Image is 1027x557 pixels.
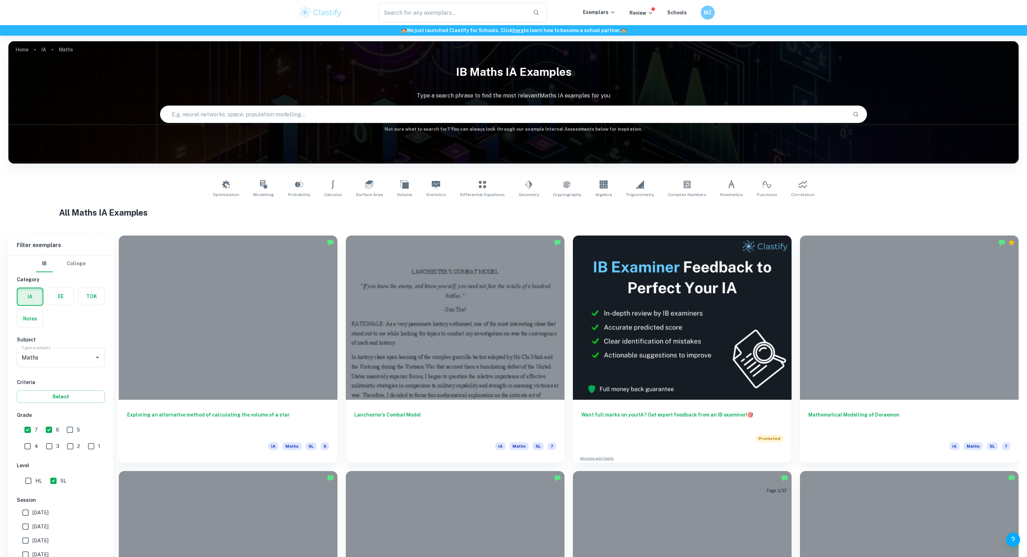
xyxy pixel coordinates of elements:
span: Maths [510,442,529,450]
a: IA [41,45,46,55]
a: Mathematical Modelling of DoraemonIAMathsSL7 [800,236,1019,463]
a: Want full marks on yourIA? Get expert feedback from an IB examiner!PromotedAdvertise with Clastify [573,236,792,463]
h1: IB Maths IA examples [8,61,1019,83]
h6: Want full marks on your IA ? Get expert feedback from an IB examiner! [581,411,783,426]
img: Marked [554,475,561,482]
span: Promoted [756,435,783,442]
h6: Filter exemplars [8,236,113,255]
h6: We just launched Clastify for Schools. Click to learn how to become a school partner. [1,27,1026,34]
button: IB [36,255,53,272]
h6: Lanchester’s Combat Model [354,411,556,434]
span: Differential Equations [460,191,505,198]
h6: Exploring an alternative method of calculating the volume of a star [127,411,329,434]
h6: Session [17,496,105,504]
span: Surface Area [356,191,383,198]
span: 3 [56,442,59,450]
img: Marked [998,239,1005,246]
h6: Category [17,276,105,283]
img: Marked [327,475,334,482]
span: Trigonometry [626,191,654,198]
span: Kinematics [720,191,743,198]
h6: Grade [17,411,105,419]
h1: All Maths IA Examples [59,206,968,219]
span: Maths [964,442,983,450]
span: SL [533,442,544,450]
h6: Criteria [17,378,105,386]
input: E.g. neural networks, space, population modelling... [160,104,847,124]
h6: Subject [17,336,105,343]
img: Clastify logo [298,6,343,20]
img: Marked [1008,475,1015,482]
button: Select [17,390,105,403]
span: 7 [35,426,38,434]
h6: Mathematical Modelling of Doraemon [808,411,1010,434]
span: 6 [56,426,59,434]
h6: Level [17,462,105,469]
span: Complex Numbers [668,191,706,198]
span: Volume [397,191,412,198]
a: Exploring an alternative method of calculating the volume of a starIAMathsSL6 [119,236,337,463]
input: Search for any exemplars... [379,3,527,22]
span: [DATE] [32,523,49,530]
span: 7 [1002,442,1010,450]
a: Home [15,45,29,55]
span: 5 [77,426,80,434]
div: Filter type choice [36,255,86,272]
span: Correlation [791,191,815,198]
span: 🏫 [621,28,627,33]
span: 1 [98,442,100,450]
span: 4 [35,442,38,450]
span: Calculus [324,191,342,198]
p: Exemplars [583,8,616,16]
span: 🎯 [747,412,753,418]
span: Modelling [253,191,274,198]
img: Marked [327,239,334,246]
h6: MZ [704,9,712,16]
span: 7 [548,442,556,450]
a: Advertise with Clastify [580,456,614,461]
button: Open [93,353,102,362]
span: Geometry [519,191,539,198]
a: here [513,28,524,33]
span: 6 [321,442,329,450]
button: Help and Feedback [1006,533,1020,547]
span: IA [268,442,278,450]
a: Schools [667,10,687,15]
span: IA [495,442,505,450]
img: Thumbnail [573,236,792,400]
img: Marked [781,475,788,482]
span: Optimization [213,191,239,198]
div: Premium [1008,239,1015,246]
span: 2 [77,442,80,450]
p: Type a search phrase to find the most relevant Maths IA examples for you [8,92,1019,100]
span: Cryptography [553,191,581,198]
span: HL [35,477,42,485]
label: Type a subject [22,345,51,350]
a: Lanchester’s Combat ModelIAMathsSL7 [346,236,565,463]
img: Marked [554,239,561,246]
span: SL [306,442,316,450]
span: 🏫 [401,28,407,33]
button: TOK [79,288,104,305]
button: IA [17,288,43,305]
button: Notes [17,310,43,327]
span: SL [987,442,998,450]
button: College [67,255,86,272]
span: Probability [288,191,310,198]
span: Statistics [426,191,446,198]
span: [DATE] [32,537,49,544]
span: Functions [757,191,777,198]
span: IA [949,442,960,450]
p: Review [629,9,653,17]
span: SL [60,477,66,485]
button: EE [48,288,74,305]
span: Maths [283,442,301,450]
span: Algebra [595,191,612,198]
span: [DATE] [32,509,49,516]
p: Maths [59,46,73,53]
h6: Not sure what to search for? You can always look through our example Internal Assessments below f... [8,126,1019,133]
button: MZ [701,6,715,20]
button: Search [850,108,862,120]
